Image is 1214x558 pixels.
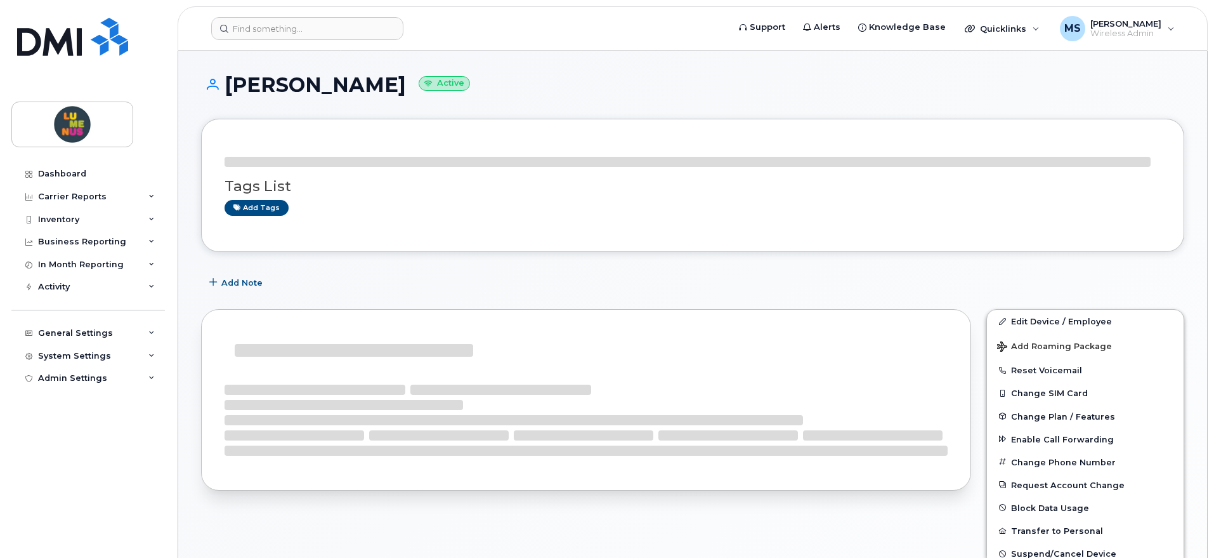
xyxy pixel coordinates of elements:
[1011,411,1115,421] span: Change Plan / Features
[201,74,1184,96] h1: [PERSON_NAME]
[987,428,1184,451] button: Enable Call Forwarding
[419,76,470,91] small: Active
[997,342,1112,354] span: Add Roaming Package
[225,200,289,216] a: Add tags
[987,382,1184,404] button: Change SIM Card
[987,310,1184,333] a: Edit Device / Employee
[221,277,263,289] span: Add Note
[987,496,1184,519] button: Block Data Usage
[987,474,1184,496] button: Request Account Change
[987,405,1184,428] button: Change Plan / Features
[987,359,1184,382] button: Reset Voicemail
[201,271,273,294] button: Add Note
[225,178,1161,194] h3: Tags List
[987,519,1184,542] button: Transfer to Personal
[987,333,1184,359] button: Add Roaming Package
[1011,434,1114,444] span: Enable Call Forwarding
[987,451,1184,474] button: Change Phone Number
